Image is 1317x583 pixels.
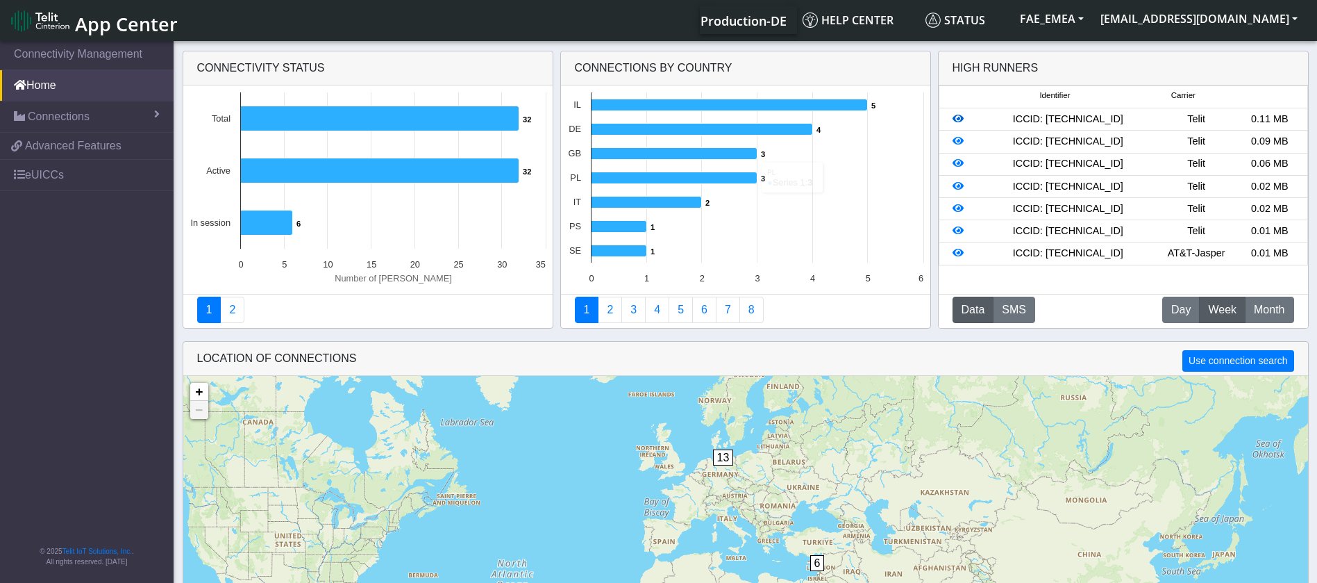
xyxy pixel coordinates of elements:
[453,259,463,270] text: 25
[645,297,669,323] a: Connections By Carrier
[918,273,923,284] text: 6
[75,11,178,37] span: App Center
[1039,90,1070,101] span: Identifier
[1159,112,1233,127] div: Telit
[206,165,230,176] text: Active
[953,297,994,323] button: Data
[1233,246,1307,261] div: 0.01 MB
[1233,156,1307,172] div: 0.06 MB
[1233,112,1307,127] div: 0.11 MB
[651,223,655,231] text: 1
[1012,6,1092,31] button: FAE_EMEA
[925,13,985,28] span: Status
[197,297,539,323] nav: Summary paging
[573,99,581,110] text: IL
[25,138,121,154] span: Advanced Features
[1159,179,1233,195] div: Telit
[644,273,649,284] text: 1
[755,273,760,284] text: 3
[716,297,740,323] a: Zero Session
[993,297,1035,323] button: SMS
[11,10,69,32] img: logo-telit-cinterion-gw-new.png
[220,297,244,323] a: Deployment status
[296,220,301,228] text: 6
[810,273,815,284] text: 4
[692,297,716,323] a: 14 Days Trend
[28,108,90,125] span: Connections
[871,101,875,110] text: 5
[739,297,764,323] a: Not Connected for 30 days
[1092,6,1306,31] button: [EMAIL_ADDRESS][DOMAIN_NAME]
[410,259,419,270] text: 20
[1208,302,1236,318] span: Week
[816,126,821,134] text: 4
[803,13,818,28] img: knowledge.svg
[598,297,622,323] a: Carrier
[1233,224,1307,239] div: 0.01 MB
[211,113,230,124] text: Total
[238,259,243,270] text: 0
[568,148,581,158] text: GB
[976,134,1159,149] div: ICCID: [TECHNICAL_ID]
[523,167,531,176] text: 32
[865,273,870,284] text: 5
[367,259,376,270] text: 15
[569,245,580,256] text: SE
[1159,246,1233,261] div: AT&T-Jasper
[197,297,221,323] a: Connectivity status
[497,259,507,270] text: 30
[1162,297,1200,323] button: Day
[190,217,230,228] text: In session
[1159,134,1233,149] div: Telit
[1233,134,1307,149] div: 0.09 MB
[705,199,710,207] text: 2
[190,401,208,419] a: Zoom out
[1233,202,1307,217] div: 0.02 MB
[183,51,553,85] div: Connectivity status
[1159,202,1233,217] div: Telit
[761,150,765,158] text: 3
[700,6,786,34] a: Your current platform instance
[11,6,176,35] a: App Center
[1182,350,1293,372] button: Use connection search
[575,297,916,323] nav: Summary paging
[953,60,1039,76] div: High Runners
[1159,224,1233,239] div: Telit
[282,259,287,270] text: 5
[190,383,208,401] a: Zoom in
[797,6,920,34] a: Help center
[976,112,1159,127] div: ICCID: [TECHNICAL_ID]
[1233,179,1307,195] div: 0.02 MB
[1245,297,1293,323] button: Month
[523,115,531,124] text: 32
[575,297,599,323] a: Connections By Country
[183,342,1308,376] div: LOCATION OF CONNECTIONS
[561,51,930,85] div: Connections By Country
[1171,302,1191,318] span: Day
[976,246,1159,261] div: ICCID: [TECHNICAL_ID]
[573,197,581,207] text: IT
[569,221,580,231] text: PS
[976,224,1159,239] div: ICCID: [TECHNICAL_ID]
[976,156,1159,172] div: ICCID: [TECHNICAL_ID]
[761,174,765,183] text: 3
[803,13,894,28] span: Help center
[535,259,545,270] text: 35
[621,297,646,323] a: Usage per Country
[589,273,594,284] text: 0
[920,6,1012,34] a: Status
[335,273,452,284] text: Number of [PERSON_NAME]
[713,450,734,466] span: 13
[1171,90,1196,101] span: Carrier
[1254,302,1284,318] span: Month
[669,297,693,323] a: Usage by Carrier
[323,259,333,270] text: 10
[651,247,655,256] text: 1
[976,202,1159,217] div: ICCID: [TECHNICAL_ID]
[569,124,581,134] text: DE
[1199,297,1245,323] button: Week
[1159,156,1233,172] div: Telit
[810,555,825,571] span: 6
[570,172,581,183] text: PL
[701,13,787,29] span: Production-DE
